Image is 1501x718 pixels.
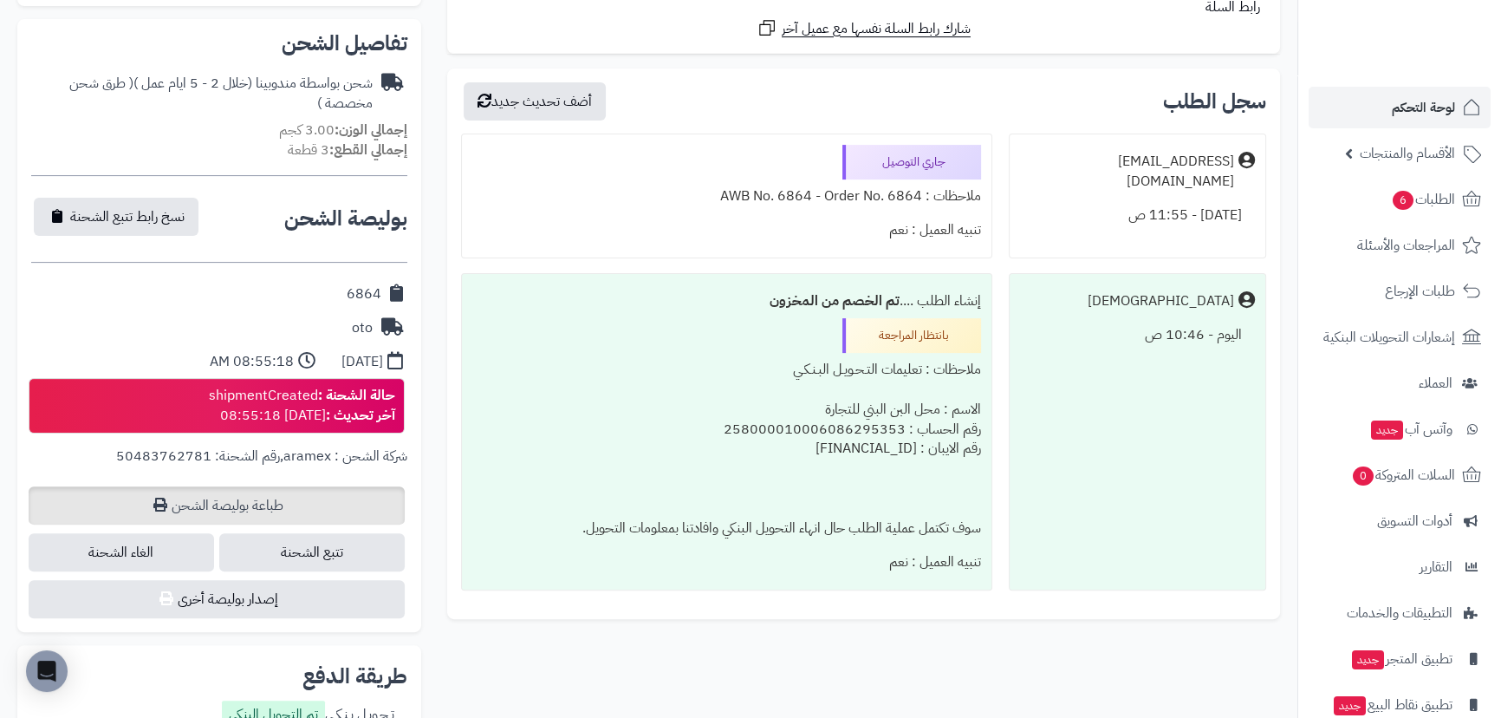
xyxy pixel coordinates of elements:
[1309,546,1491,588] a: التقارير
[1309,179,1491,220] a: الطلبات6
[1088,291,1234,311] div: [DEMOGRAPHIC_DATA]
[302,666,407,687] h2: طريقة الدفع
[219,533,405,571] a: تتبع الشحنة
[1309,225,1491,266] a: المراجعات والأسئلة
[1323,325,1455,349] span: إشعارات التحويلات البنكية
[1332,693,1452,717] span: تطبيق نقاط البيع
[1020,152,1234,192] div: [EMAIL_ADDRESS][DOMAIN_NAME]
[472,284,981,318] div: إنشاء الطلب ....
[1420,555,1452,579] span: التقارير
[326,405,395,426] strong: آخر تحديث :
[1357,233,1455,258] span: المراجعات والأسئلة
[29,580,405,618] button: إصدار بوليصة أخرى
[1334,696,1366,715] span: جديد
[1309,454,1491,496] a: السلات المتروكة0
[1360,141,1455,166] span: الأقسام والمنتجات
[31,447,407,486] div: ,
[842,318,981,353] div: بانتظار المراجعة
[335,120,407,140] strong: إجمالي الوزن:
[782,19,971,39] span: شارك رابط السلة نفسها مع عميل آخر
[1347,601,1452,625] span: التطبيقات والخدمات
[210,352,294,372] div: 08:55:18 AM
[1309,638,1491,680] a: تطبيق المتجرجديد
[842,145,981,179] div: جاري التوصيل
[1369,417,1452,441] span: وآتس آب
[329,140,407,160] strong: إجمالي القطع:
[70,206,185,227] span: نسخ رابط تتبع الشحنة
[288,140,407,160] small: 3 قطعة
[1419,371,1452,395] span: العملاء
[472,353,981,545] div: ملاحظات : تعليمات التـحـويـل البـنـكـي الاسم : محل البن البني للتجارة رقم الحساب : 25800001000608...
[1020,199,1255,232] div: [DATE] - 11:55 ص
[472,213,981,247] div: تنبيه العميل : نعم
[69,73,373,114] span: ( طرق شحن مخصصة )
[757,17,971,39] a: شارك رابط السلة نفسها مع عميل آخر
[1353,467,1374,486] span: 0
[26,650,68,692] div: Open Intercom Messenger
[1020,318,1255,352] div: اليوم - 10:46 ص
[1309,362,1491,404] a: العملاء
[1351,463,1455,487] span: السلات المتروكة
[1309,87,1491,128] a: لوحة التحكم
[341,352,383,372] div: [DATE]
[318,385,395,406] strong: حالة الشحنة :
[283,446,407,467] span: شركة الشحن : aramex
[34,198,198,236] button: نسخ رابط تتبع الشحنة
[770,290,900,311] b: تم الخصم من المخزون
[1377,509,1452,533] span: أدوات التسويق
[347,284,381,304] div: 6864
[1309,408,1491,450] a: وآتس آبجديد
[472,545,981,579] div: تنبيه العميل : نعم
[1352,650,1384,669] span: جديد
[1163,91,1266,112] h3: سجل الطلب
[464,82,606,121] button: أضف تحديث جديد
[116,446,280,467] span: رقم الشحنة: 50483762781
[1309,271,1491,312] a: طلبات الإرجاع
[1309,317,1491,358] a: إشعارات التحويلات البنكية
[1383,47,1485,83] img: logo-2.png
[29,486,405,525] a: طباعة بوليصة الشحن
[1385,279,1455,304] span: طلبات الإرجاع
[29,533,214,571] span: الغاء الشحنة
[352,318,373,338] div: oto
[284,208,407,229] h2: بوليصة الشحن
[1392,95,1455,120] span: لوحة التحكم
[1309,592,1491,634] a: التطبيقات والخدمات
[279,120,407,140] small: 3.00 كجم
[1393,191,1413,210] span: 6
[1350,647,1452,671] span: تطبيق المتجر
[31,74,373,114] div: شحن بواسطة مندوبينا (خلال 2 - 5 ايام عمل )
[472,179,981,213] div: ملاحظات : AWB No. 6864 - Order No. 6864
[1371,421,1403,440] span: جديد
[1309,500,1491,542] a: أدوات التسويق
[1391,187,1455,212] span: الطلبات
[209,386,395,426] div: shipmentCreated [DATE] 08:55:18
[31,33,407,54] h2: تفاصيل الشحن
